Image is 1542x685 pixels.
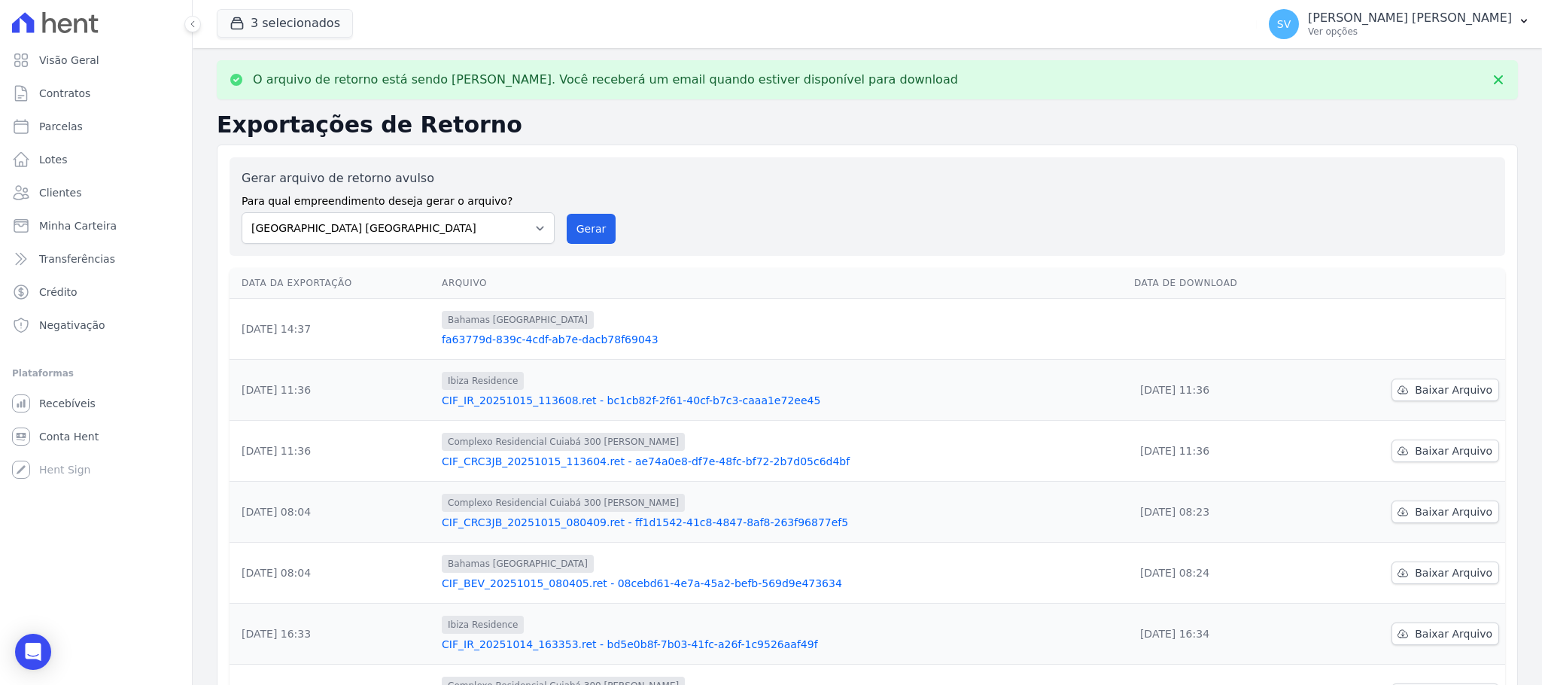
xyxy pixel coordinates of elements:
[6,277,186,307] a: Crédito
[230,604,436,665] td: [DATE] 16:33
[1128,421,1313,482] td: [DATE] 11:36
[39,53,99,68] span: Visão Geral
[1391,623,1499,645] a: Baixar Arquivo
[39,396,96,411] span: Recebíveis
[442,332,1122,347] a: fa63779d-839c-4cdf-ab7e-dacb78f69043
[442,372,524,390] span: Ibiza Residence
[1415,565,1492,580] span: Baixar Arquivo
[230,482,436,543] td: [DATE] 08:04
[567,214,616,244] button: Gerar
[442,576,1122,591] a: CIF_BEV_20251015_080405.ret - 08cebd61-4e7a-45a2-befb-569d9e473634
[1128,360,1313,421] td: [DATE] 11:36
[39,285,78,300] span: Crédito
[230,543,436,604] td: [DATE] 08:04
[6,244,186,274] a: Transferências
[1415,443,1492,458] span: Baixar Arquivo
[1128,543,1313,604] td: [DATE] 08:24
[1391,501,1499,523] a: Baixar Arquivo
[230,299,436,360] td: [DATE] 14:37
[1128,604,1313,665] td: [DATE] 16:34
[1277,19,1291,29] span: SV
[442,494,685,512] span: Complexo Residencial Cuiabá 300 [PERSON_NAME]
[39,218,117,233] span: Minha Carteira
[442,637,1122,652] a: CIF_IR_20251014_163353.ret - bd5e0b8f-7b03-41fc-a26f-1c9526aaf49f
[230,421,436,482] td: [DATE] 11:36
[39,119,83,134] span: Parcelas
[6,78,186,108] a: Contratos
[15,634,51,670] div: Open Intercom Messenger
[242,187,555,209] label: Para qual empreendimento deseja gerar o arquivo?
[230,360,436,421] td: [DATE] 11:36
[1128,268,1313,299] th: Data de Download
[1415,382,1492,397] span: Baixar Arquivo
[217,111,1518,139] h2: Exportações de Retorno
[39,429,99,444] span: Conta Hent
[39,318,105,333] span: Negativação
[442,454,1122,469] a: CIF_CRC3JB_20251015_113604.ret - ae74a0e8-df7e-48fc-bf72-2b7d05c6d4bf
[6,45,186,75] a: Visão Geral
[1257,3,1542,45] button: SV [PERSON_NAME] [PERSON_NAME] Ver opções
[6,178,186,208] a: Clientes
[230,268,436,299] th: Data da Exportação
[442,311,594,329] span: Bahamas [GEOGRAPHIC_DATA]
[39,251,115,266] span: Transferências
[1128,482,1313,543] td: [DATE] 08:23
[1391,562,1499,584] a: Baixar Arquivo
[39,86,90,101] span: Contratos
[1415,626,1492,641] span: Baixar Arquivo
[242,169,555,187] label: Gerar arquivo de retorno avulso
[442,616,524,634] span: Ibiza Residence
[6,310,186,340] a: Negativação
[6,145,186,175] a: Lotes
[442,555,594,573] span: Bahamas [GEOGRAPHIC_DATA]
[6,211,186,241] a: Minha Carteira
[6,111,186,142] a: Parcelas
[39,152,68,167] span: Lotes
[1308,26,1512,38] p: Ver opções
[1391,440,1499,462] a: Baixar Arquivo
[1415,504,1492,519] span: Baixar Arquivo
[442,515,1122,530] a: CIF_CRC3JB_20251015_080409.ret - ff1d1542-41c8-4847-8af8-263f96877ef5
[442,433,685,451] span: Complexo Residencial Cuiabá 300 [PERSON_NAME]
[1308,11,1512,26] p: [PERSON_NAME] [PERSON_NAME]
[6,388,186,419] a: Recebíveis
[442,393,1122,408] a: CIF_IR_20251015_113608.ret - bc1cb82f-2f61-40cf-b7c3-caaa1e72ee45
[12,364,180,382] div: Plataformas
[39,185,81,200] span: Clientes
[217,9,353,38] button: 3 selecionados
[6,422,186,452] a: Conta Hent
[1391,379,1499,401] a: Baixar Arquivo
[253,72,958,87] p: O arquivo de retorno está sendo [PERSON_NAME]. Você receberá um email quando estiver disponível p...
[436,268,1128,299] th: Arquivo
